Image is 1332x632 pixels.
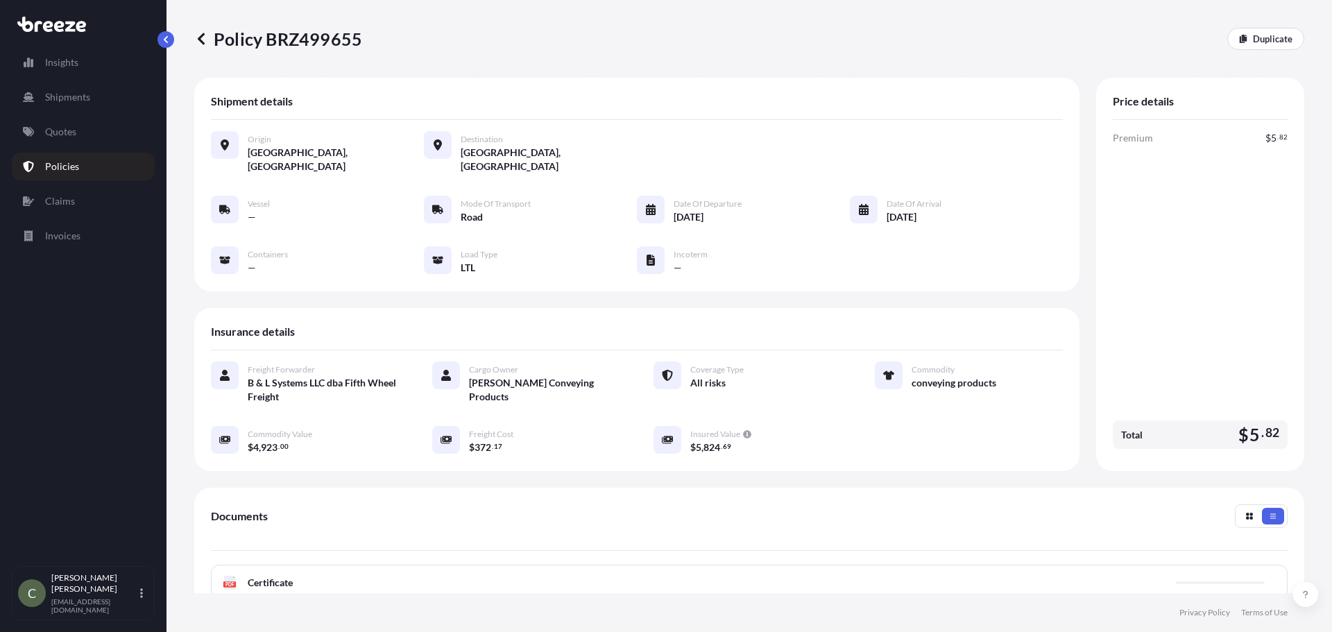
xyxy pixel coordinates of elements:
[12,187,155,215] a: Claims
[45,90,90,104] p: Shipments
[45,160,79,173] p: Policies
[461,134,503,145] span: Destination
[194,28,362,50] p: Policy BRZ499655
[248,249,288,260] span: Containers
[494,444,502,449] span: 17
[12,153,155,180] a: Policies
[469,376,620,404] span: [PERSON_NAME] Conveying Products
[28,586,36,600] span: C
[461,198,531,210] span: Mode of Transport
[912,364,955,375] span: Commodity
[721,444,722,449] span: .
[45,55,78,69] p: Insights
[1261,429,1264,437] span: .
[1227,28,1304,50] a: Duplicate
[887,210,916,224] span: [DATE]
[12,222,155,250] a: Invoices
[461,261,475,275] span: LTL
[1113,131,1153,145] span: Premium
[278,444,280,449] span: .
[248,261,256,275] span: —
[1265,429,1279,437] span: 82
[12,49,155,76] a: Insights
[723,444,731,449] span: 69
[1279,135,1288,139] span: 82
[248,134,271,145] span: Origin
[45,194,75,208] p: Claims
[461,249,497,260] span: Load Type
[280,444,289,449] span: 00
[248,364,315,375] span: Freight Forwarder
[248,443,253,452] span: $
[261,443,277,452] span: 923
[1271,133,1276,143] span: 5
[887,198,941,210] span: Date of Arrival
[1253,32,1292,46] p: Duplicate
[674,210,703,224] span: [DATE]
[211,325,295,339] span: Insurance details
[1179,607,1230,618] a: Privacy Policy
[253,443,259,452] span: 4
[225,582,234,587] text: PDF
[690,443,696,452] span: $
[1277,135,1279,139] span: .
[703,443,720,452] span: 824
[469,429,513,440] span: Freight Cost
[259,443,261,452] span: ,
[248,210,256,224] span: —
[461,146,637,173] span: [GEOGRAPHIC_DATA], [GEOGRAPHIC_DATA]
[461,210,483,224] span: Road
[211,509,268,523] span: Documents
[674,261,682,275] span: —
[211,94,293,108] span: Shipment details
[469,443,475,452] span: $
[912,376,996,390] span: conveying products
[248,376,399,404] span: B & L Systems LLC dba Fifth Wheel Freight
[1121,428,1143,442] span: Total
[1113,94,1174,108] span: Price details
[690,429,740,440] span: Insured Value
[45,125,76,139] p: Quotes
[1265,133,1271,143] span: $
[469,364,518,375] span: Cargo Owner
[51,597,137,614] p: [EMAIL_ADDRESS][DOMAIN_NAME]
[674,249,708,260] span: Incoterm
[51,572,137,595] p: [PERSON_NAME] [PERSON_NAME]
[12,83,155,111] a: Shipments
[674,198,742,210] span: Date of Departure
[492,444,493,449] span: .
[690,376,726,390] span: All risks
[12,118,155,146] a: Quotes
[1241,607,1288,618] a: Terms of Use
[248,429,312,440] span: Commodity Value
[248,576,293,590] span: Certificate
[45,229,80,243] p: Invoices
[475,443,491,452] span: 372
[701,443,703,452] span: ,
[696,443,701,452] span: 5
[248,198,270,210] span: Vessel
[248,146,424,173] span: [GEOGRAPHIC_DATA], [GEOGRAPHIC_DATA]
[1249,426,1260,443] span: 5
[1238,426,1249,443] span: $
[690,364,744,375] span: Coverage Type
